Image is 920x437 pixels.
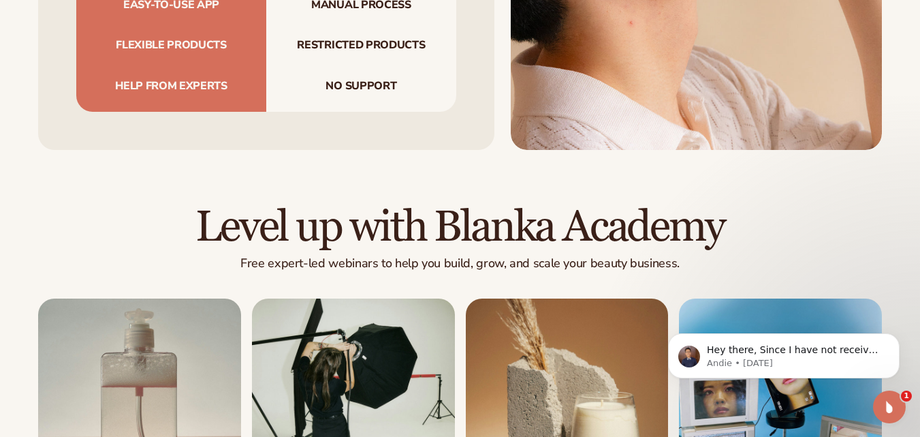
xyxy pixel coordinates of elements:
span: No support [266,66,456,112]
span: Help from experts [76,66,266,112]
span: Flexible products [76,25,266,65]
p: Free expert-led webinars to help you build, grow, and scale your beauty business. [38,256,882,271]
iframe: Intercom notifications message [648,305,920,400]
span: Restricted products [266,25,456,65]
span: 1 [901,391,912,402]
iframe: Intercom live chat [873,391,906,423]
h2: Level up with Blanka Academy [38,205,882,250]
